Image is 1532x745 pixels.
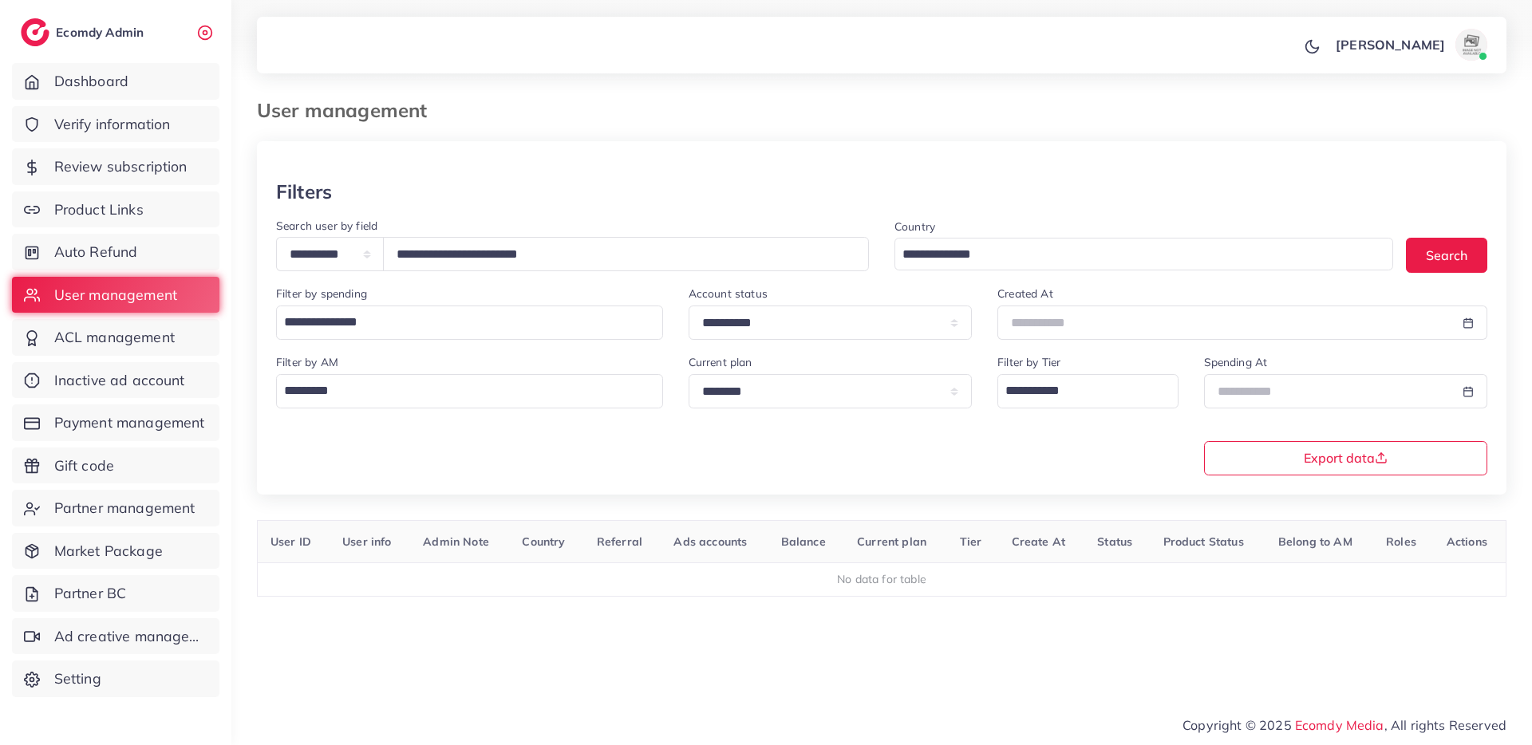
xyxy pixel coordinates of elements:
span: Create At [1012,534,1065,549]
span: Partner management [54,498,195,518]
span: User info [342,534,391,549]
span: User management [54,285,177,305]
span: Ads accounts [673,534,747,549]
a: Auto Refund [12,234,219,270]
label: Current plan [689,354,752,370]
div: Search for option [997,374,1178,408]
h3: Filters [276,180,332,203]
span: ACL management [54,327,175,348]
span: Referral [597,534,642,549]
a: Ad creative management [12,618,219,655]
span: Review subscription [54,156,188,177]
button: Export data [1204,441,1488,475]
a: Partner BC [12,575,219,612]
label: Filter by spending [276,286,367,302]
input: Search for option [278,309,642,336]
label: Account status [689,286,768,302]
span: Partner BC [54,583,127,604]
a: Setting [12,660,219,697]
span: Gift code [54,455,114,476]
div: Search for option [276,305,663,340]
span: Market Package [54,541,163,562]
label: Search user by field [276,218,377,234]
a: User management [12,277,219,313]
span: Admin Note [423,534,489,549]
input: Search for option [278,377,642,404]
span: Belong to AM [1278,534,1352,549]
span: , All rights Reserved [1384,715,1506,735]
a: Dashboard [12,63,219,100]
img: logo [21,18,49,46]
a: Payment management [12,404,219,441]
button: Search [1406,238,1487,272]
p: [PERSON_NAME] [1336,35,1445,54]
span: Dashboard [54,71,128,92]
h2: Ecomdy Admin [56,25,148,40]
a: Market Package [12,533,219,570]
span: Payment management [54,412,205,433]
span: Setting [54,668,101,689]
label: Filter by AM [276,354,338,370]
a: ACL management [12,319,219,356]
span: Balance [781,534,826,549]
a: logoEcomdy Admin [21,18,148,46]
span: Ad creative management [54,626,207,647]
span: Country [522,534,565,549]
div: Search for option [276,374,663,408]
span: Auto Refund [54,242,138,262]
label: Created At [997,286,1053,302]
span: Product Status [1163,534,1244,549]
a: [PERSON_NAME]avatar [1327,29,1494,61]
span: Actions [1447,534,1487,549]
img: avatar [1455,29,1487,61]
label: Spending At [1204,354,1268,370]
span: Current plan [857,534,926,549]
label: Filter by Tier [997,354,1060,370]
a: Inactive ad account [12,362,219,399]
span: User ID [270,534,311,549]
a: Gift code [12,447,219,484]
label: Country [894,219,935,235]
input: Search for option [1000,377,1157,404]
span: Status [1097,534,1132,549]
span: Product Links [54,199,144,220]
input: Search for option [897,242,1372,267]
a: Product Links [12,191,219,228]
h3: User management [257,99,440,122]
span: Inactive ad account [54,370,185,391]
div: Search for option [894,238,1393,270]
a: Ecomdy Media [1295,717,1384,733]
span: Export data [1304,451,1388,464]
a: Review subscription [12,148,219,185]
span: Copyright © 2025 [1183,715,1506,735]
span: Roles [1386,534,1416,549]
a: Verify information [12,106,219,143]
span: Verify information [54,114,171,135]
span: Tier [960,534,982,549]
div: No data for table [267,571,1498,587]
a: Partner management [12,490,219,526]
